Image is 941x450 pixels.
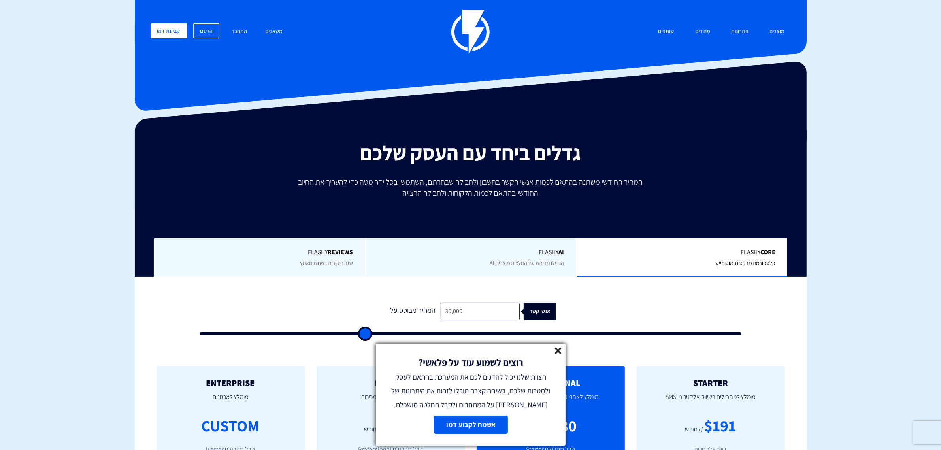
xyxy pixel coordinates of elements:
[558,248,564,256] b: AI
[226,23,253,40] a: התחבר
[685,425,703,434] div: /לחודש
[300,259,353,267] span: יותר ביקורות בפחות מאמץ
[166,248,353,257] span: Flashy
[705,414,736,437] div: $191
[328,388,453,414] p: מומלץ לצוותי שיווק ומכירות
[141,142,801,164] h2: גדלים ביחד עם העסק שלכם
[529,303,561,320] div: אנשי קשר
[764,23,791,40] a: מוצרים
[364,425,383,434] div: /לחודש
[193,23,219,38] a: הרשם
[260,23,289,40] a: משאבים
[689,23,716,40] a: מחירים
[293,176,649,199] p: המחיר החודשי משתנה בהתאם לכמות אנשי הקשר בחשבון ולחבילה שבחרתם, השתמשו בסליידר מטה כדי להעריך את ...
[385,303,441,320] div: המחיר מבוסס על
[760,248,775,256] b: Core
[725,23,754,40] a: פתרונות
[377,248,564,257] span: Flashy
[714,259,775,267] span: פלטפורמת מרקטינג אוטומיישן
[652,23,680,40] a: שותפים
[490,259,564,267] span: הגדילו מכירות עם המלצות מוצרים AI
[168,378,293,388] h2: ENTERPRISE
[588,248,775,257] span: Flashy
[328,248,353,256] b: REVIEWS
[328,378,453,388] h2: MASTER
[649,388,773,414] p: מומלץ למתחילים בשיווק אלקטרוני וSMS
[649,378,773,388] h2: STARTER
[202,414,260,437] div: CUSTOM
[151,23,187,38] a: קביעת דמו
[168,388,293,414] p: מומלץ לארגונים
